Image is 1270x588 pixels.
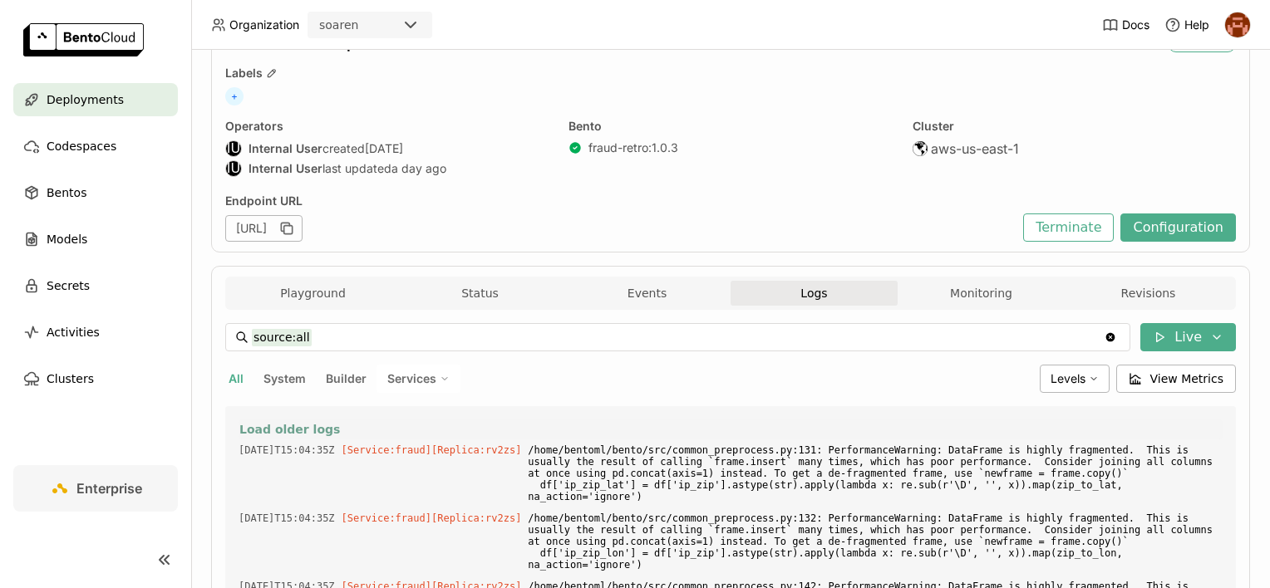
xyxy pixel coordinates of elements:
span: [Replica:rv2zs] [431,512,521,524]
strong: Internal User [249,141,322,156]
a: Bentos [13,176,178,209]
span: Activities [47,322,100,342]
div: Levels [1040,365,1110,393]
input: Selected soaren. [360,17,362,34]
span: All [229,371,244,385]
span: Levels [1051,371,1085,385]
div: Services [377,365,460,393]
button: View Metrics [1116,365,1237,393]
a: Enterprise [13,465,178,512]
span: View Metrics [1150,370,1224,387]
button: Configuration [1120,213,1236,242]
button: Playground [229,281,396,306]
svg: Clear value [1104,331,1117,344]
div: Endpoint URL [225,194,1015,208]
span: Enterprise [76,480,142,497]
img: h0akoisn5opggd859j2zve66u2a2 [1225,12,1250,37]
span: Codespaces [47,136,116,156]
div: [URL] [225,215,303,242]
div: created [225,140,549,157]
button: Load older logs [239,419,1223,439]
span: Secrets [47,276,90,296]
button: Terminate [1023,213,1114,242]
div: Internal User [225,160,242,177]
button: Events [564,281,731,306]
div: IU [226,161,241,176]
span: [DATE] [365,141,403,156]
span: Organization [229,17,299,32]
div: Operators [225,119,549,134]
button: System [260,368,309,390]
div: IU [226,141,241,156]
span: + [225,87,244,105]
span: [Service:fraud] [342,444,431,456]
a: fraud-retro:1.0.3 [588,140,678,155]
span: 2025-09-17T15:04:35.218Z [239,441,335,459]
button: Revisions [1065,281,1232,306]
button: All [225,368,247,390]
span: 2025-09-17T15:04:35.221Z [239,509,335,527]
span: System [263,371,306,385]
span: aws-us-east-1 [931,140,1019,157]
a: Activities [13,316,178,349]
img: logo [23,23,144,56]
span: Clusters [47,369,94,389]
span: [Service:fraud] [342,512,431,524]
div: Bento [569,119,892,134]
button: Builder [322,368,370,390]
span: Bentos [47,183,86,203]
a: Codespaces [13,130,178,163]
a: Models [13,223,178,256]
div: Internal User [225,140,242,157]
span: Docs [1122,17,1149,32]
div: soaren [319,17,358,33]
div: Labels [225,66,1236,81]
span: [Replica:rv2zs] [431,444,521,456]
span: Help [1184,17,1209,32]
span: Models [47,229,87,249]
strong: Internal User [249,161,322,176]
div: last updated [225,160,549,177]
a: Clusters [13,362,178,395]
div: Cluster [913,119,1236,134]
a: Docs [1102,17,1149,33]
div: Help [1164,17,1209,33]
a: Deployments [13,83,178,116]
a: Secrets [13,269,178,302]
span: /home/bentoml/bento/src/common_preprocess.py:131: PerformanceWarning: DataFrame is highly fragmen... [528,441,1223,506]
span: Builder [326,371,367,385]
button: Monitoring [898,281,1065,306]
button: Status [396,281,564,306]
input: Search [252,324,1104,350]
span: Deployments [47,90,124,110]
span: Services [387,371,436,386]
span: a day ago [391,161,446,176]
span: /home/bentoml/bento/src/common_preprocess.py:132: PerformanceWarning: DataFrame is highly fragmen... [528,509,1223,574]
button: Live [1140,323,1236,351]
span: Load older logs [239,422,340,437]
span: Logs [800,286,827,301]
